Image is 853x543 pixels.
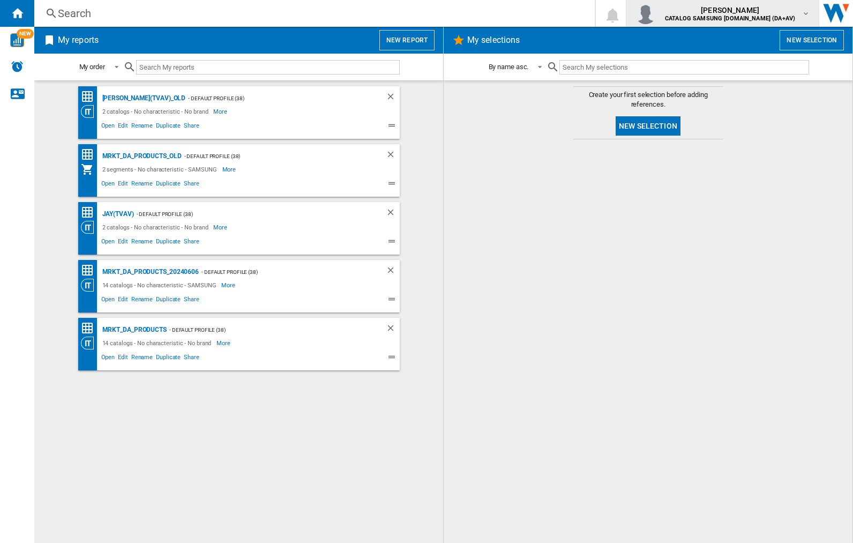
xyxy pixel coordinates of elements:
[182,236,201,249] span: Share
[185,92,364,105] div: - Default profile (38)
[182,121,201,133] span: Share
[58,6,567,21] div: Search
[100,352,117,365] span: Open
[100,265,199,279] div: MRKT_DA_PRODUCTS_20240606
[130,121,154,133] span: Rename
[134,207,364,221] div: - Default profile (38)
[616,116,680,136] button: New selection
[81,90,100,103] div: Price Matrix
[154,178,182,191] span: Duplicate
[386,323,400,337] div: Delete
[213,221,229,234] span: More
[116,178,130,191] span: Edit
[199,265,364,279] div: - Default profile (38)
[81,221,100,234] div: Category View
[465,30,522,50] h2: My selections
[130,294,154,307] span: Rename
[182,352,201,365] span: Share
[100,207,134,221] div: JAY(TVAV)
[213,105,229,118] span: More
[81,264,100,277] div: Price Matrix
[130,352,154,365] span: Rename
[130,178,154,191] span: Rename
[100,236,117,249] span: Open
[116,294,130,307] span: Edit
[489,63,529,71] div: By name asc.
[56,30,101,50] h2: My reports
[81,163,100,176] div: My Assortment
[154,294,182,307] span: Duplicate
[379,30,435,50] button: New report
[154,352,182,365] span: Duplicate
[100,121,117,133] span: Open
[780,30,844,50] button: New selection
[81,337,100,349] div: Category View
[100,279,222,292] div: 14 catalogs - No characteristic - SAMSUNG
[635,3,656,24] img: profile.jpg
[116,121,130,133] span: Edit
[10,33,24,47] img: wise-card.svg
[81,206,100,219] div: Price Matrix
[216,337,232,349] span: More
[100,105,214,118] div: 2 catalogs - No characteristic - No brand
[100,337,217,349] div: 14 catalogs - No characteristic - No brand
[182,178,201,191] span: Share
[81,322,100,335] div: Price Matrix
[116,352,130,365] span: Edit
[182,150,364,163] div: - Default profile (38)
[81,279,100,292] div: Category View
[573,90,723,109] span: Create your first selection before adding references.
[221,279,237,292] span: More
[559,60,809,75] input: Search My selections
[17,29,34,39] span: NEW
[386,150,400,163] div: Delete
[81,148,100,161] div: Price Matrix
[665,15,795,22] b: CATALOG SAMSUNG [DOMAIN_NAME] (DA+AV)
[11,60,24,73] img: alerts-logo.svg
[130,236,154,249] span: Rename
[154,236,182,249] span: Duplicate
[167,323,364,337] div: - Default profile (38)
[136,60,400,75] input: Search My reports
[665,5,795,16] span: [PERSON_NAME]
[100,294,117,307] span: Open
[154,121,182,133] span: Duplicate
[116,236,130,249] span: Edit
[100,221,214,234] div: 2 catalogs - No characteristic - No brand
[100,150,182,163] div: MRKT_DA_PRODUCTS_OLD
[386,265,400,279] div: Delete
[100,323,167,337] div: MRKT_DA_PRODUCTS
[100,178,117,191] span: Open
[222,163,238,176] span: More
[81,105,100,118] div: Category View
[386,207,400,221] div: Delete
[182,294,201,307] span: Share
[100,92,186,105] div: [PERSON_NAME](TVAV)_old
[79,63,105,71] div: My order
[386,92,400,105] div: Delete
[100,163,222,176] div: 2 segments - No characteristic - SAMSUNG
